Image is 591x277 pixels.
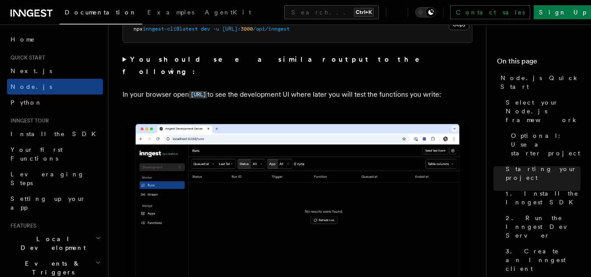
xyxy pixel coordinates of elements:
[500,74,581,91] span: Node.js Quick Start
[199,3,256,24] a: AgentKit
[65,9,137,16] span: Documentation
[7,54,45,61] span: Quick start
[506,165,581,182] span: Starting your project
[7,222,36,229] span: Features
[10,67,52,74] span: Next.js
[450,5,530,19] a: Contact sales
[213,26,219,32] span: -u
[7,191,103,215] a: Setting up your app
[189,91,207,98] code: [URL]
[10,83,52,90] span: Node.js
[506,247,581,273] span: 3. Create an Inngest client
[122,53,472,78] summary: You should see a similar output to the following:
[205,9,251,16] span: AgentKit
[7,63,103,79] a: Next.js
[502,243,581,277] a: 3. Create an Inngest client
[354,8,374,17] kbd: Ctrl+K
[10,35,35,44] span: Home
[506,214,581,240] span: 2. Run the Inngest Dev Server
[143,26,198,32] span: inngest-cli@latest
[10,130,101,137] span: Install the SDK
[201,26,210,32] span: dev
[133,26,143,32] span: npx
[7,79,103,95] a: Node.js
[122,55,432,76] strong: You should see a similar output to the following:
[7,231,103,256] button: Local Development
[502,95,581,128] a: Select your Node.js framework
[284,5,379,19] button: Search...Ctrl+K
[506,189,581,207] span: 1. Install the Inngest SDK
[502,161,581,186] a: Starting your project
[10,99,42,106] span: Python
[7,32,103,47] a: Home
[59,3,142,25] a: Documentation
[7,235,95,252] span: Local Development
[7,142,103,166] a: Your first Functions
[502,186,581,210] a: 1. Install the Inngest SDK
[10,171,84,186] span: Leveraging Steps
[241,26,253,32] span: 3000
[502,210,581,243] a: 2. Run the Inngest Dev Server
[147,9,194,16] span: Examples
[7,126,103,142] a: Install the SDK
[497,70,581,95] a: Node.js Quick Start
[142,3,199,24] a: Examples
[10,146,63,162] span: Your first Functions
[507,128,581,161] a: Optional: Use a starter project
[497,56,581,70] h4: On this page
[7,95,103,110] a: Python
[253,26,290,32] span: /api/inngest
[7,259,95,277] span: Events & Triggers
[511,131,581,158] span: Optional: Use a starter project
[222,26,241,32] span: [URL]:
[7,166,103,191] a: Leveraging Steps
[189,90,207,98] a: [URL]
[122,88,472,101] p: In your browser open to see the development UI where later you will test the functions you write:
[10,195,86,211] span: Setting up your app
[7,117,49,124] span: Inngest tour
[415,7,436,18] button: Toggle dark mode
[506,98,581,124] span: Select your Node.js framework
